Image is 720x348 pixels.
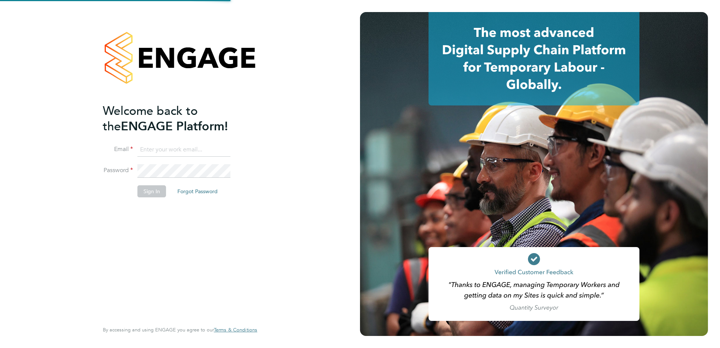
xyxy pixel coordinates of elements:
button: Sign In [137,185,166,197]
button: Forgot Password [171,185,224,197]
h2: ENGAGE Platform! [103,103,250,134]
label: Email [103,145,133,153]
a: Terms & Conditions [214,327,257,333]
span: By accessing and using ENGAGE you agree to our [103,327,257,333]
input: Enter your work email... [137,143,230,157]
span: Welcome back to the [103,104,198,134]
label: Password [103,166,133,174]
